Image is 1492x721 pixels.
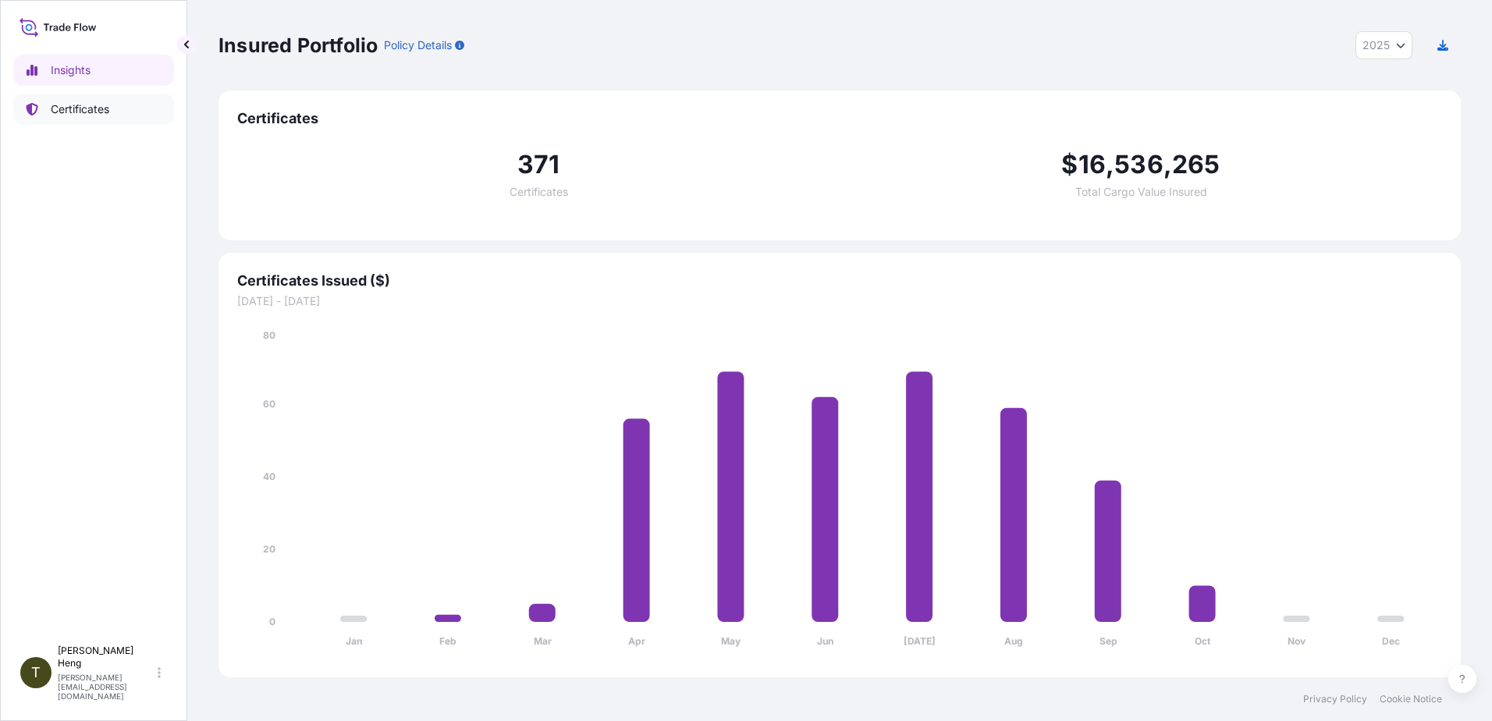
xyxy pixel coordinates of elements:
[817,635,833,647] tspan: Jun
[721,635,741,647] tspan: May
[1303,693,1367,705] a: Privacy Policy
[263,543,275,555] tspan: 20
[1163,152,1172,177] span: ,
[51,101,109,117] p: Certificates
[346,635,362,647] tspan: Jan
[1106,152,1114,177] span: ,
[263,398,275,410] tspan: 60
[13,94,174,125] a: Certificates
[1172,152,1220,177] span: 265
[237,109,1442,128] span: Certificates
[1099,635,1117,647] tspan: Sep
[517,152,560,177] span: 371
[1075,186,1207,197] span: Total Cargo Value Insured
[237,293,1442,309] span: [DATE] - [DATE]
[31,665,41,680] span: T
[1004,635,1023,647] tspan: Aug
[1382,635,1400,647] tspan: Dec
[263,471,275,482] tspan: 40
[51,62,91,78] p: Insights
[1288,635,1306,647] tspan: Nov
[1355,31,1412,59] button: Year Selector
[1195,635,1211,647] tspan: Oct
[628,635,645,647] tspan: Apr
[1114,152,1163,177] span: 536
[13,55,174,86] a: Insights
[237,272,1442,290] span: Certificates Issued ($)
[439,635,456,647] tspan: Feb
[510,186,568,197] span: Certificates
[384,37,452,53] p: Policy Details
[218,33,378,58] p: Insured Portfolio
[269,616,275,627] tspan: 0
[904,635,936,647] tspan: [DATE]
[1380,693,1442,705] a: Cookie Notice
[58,673,155,701] p: [PERSON_NAME][EMAIL_ADDRESS][DOMAIN_NAME]
[1078,152,1106,177] span: 16
[1362,37,1390,53] span: 2025
[1061,152,1078,177] span: $
[534,635,552,647] tspan: Mar
[58,645,155,669] p: [PERSON_NAME] Heng
[263,329,275,341] tspan: 80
